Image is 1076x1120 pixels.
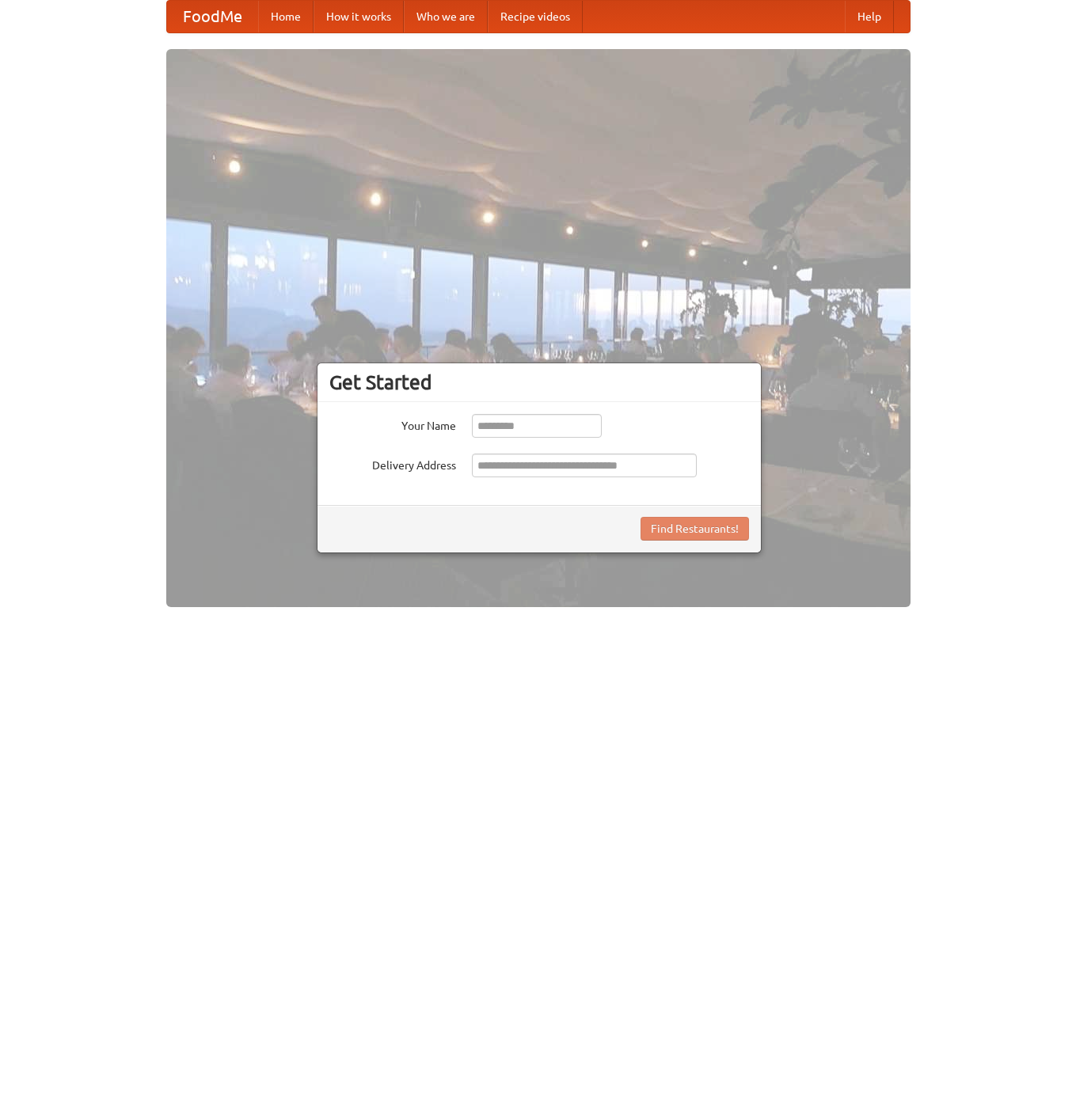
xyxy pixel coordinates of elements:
[167,1,258,32] a: FoodMe
[641,517,749,541] button: Find Restaurants!
[845,1,894,32] a: Help
[329,370,749,394] h3: Get Started
[314,1,404,32] a: How it works
[258,1,314,32] a: Home
[488,1,583,32] a: Recipe videos
[329,414,456,434] label: Your Name
[404,1,488,32] a: Who we are
[329,454,456,473] label: Delivery Address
